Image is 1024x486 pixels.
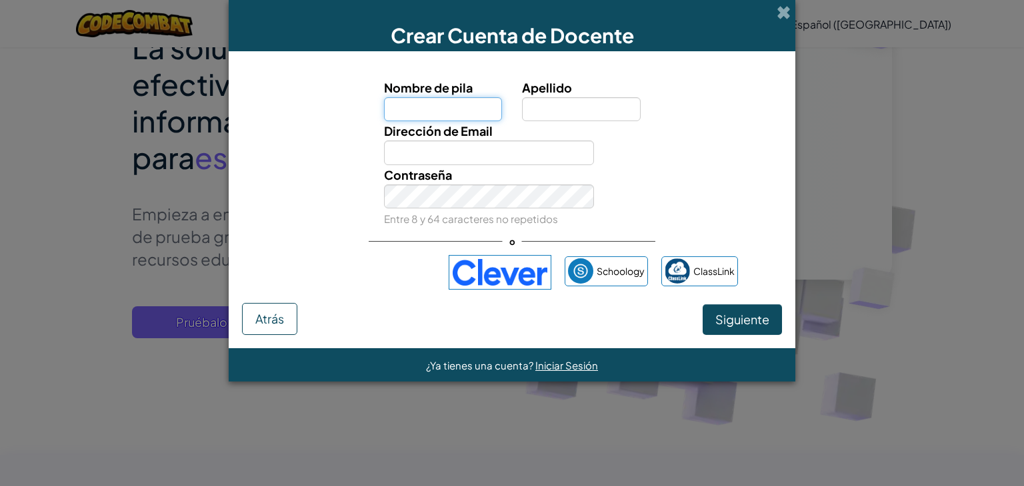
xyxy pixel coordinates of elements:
[280,258,442,287] iframe: Botón Iniciar sesión con Google
[426,359,535,371] span: ¿Ya tienes una cuenta?
[665,258,690,284] img: classlink-logo-small.png
[384,167,452,182] span: Contraseña
[242,303,297,335] button: Atrás
[384,212,558,225] small: Entre 8 y 64 caracteres no repetidos
[449,255,551,290] img: clever-logo-blue.png
[503,232,522,251] span: o
[703,304,782,335] button: Siguiente
[391,23,634,48] span: Crear Cuenta de Docente
[693,262,735,281] span: ClassLink
[568,258,593,284] img: schoology.png
[522,80,572,95] span: Apellido
[715,312,769,327] span: Siguiente
[597,262,645,281] span: Schoology
[255,311,284,326] span: Atrás
[384,123,493,138] span: Dirección de Email
[384,80,473,95] span: Nombre de pila
[535,359,598,371] a: Iniciar Sesión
